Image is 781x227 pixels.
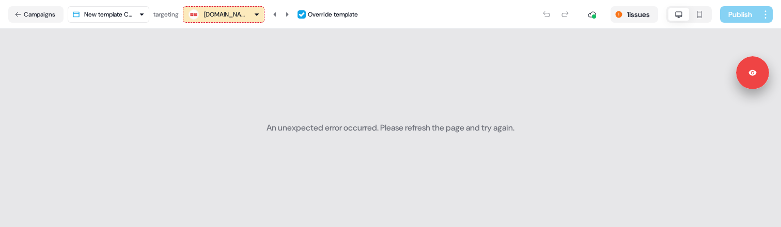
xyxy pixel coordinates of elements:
button: Campaigns [8,6,64,23]
button: [DOMAIN_NAME] [183,6,264,23]
div: targeting [153,9,179,20]
div: Override template [308,9,358,20]
button: 1issues [611,6,658,23]
div: An unexpected error occurred. Please refresh the page and try again. [267,122,514,134]
div: [DOMAIN_NAME] [204,9,245,20]
div: New template Copy [84,9,135,20]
